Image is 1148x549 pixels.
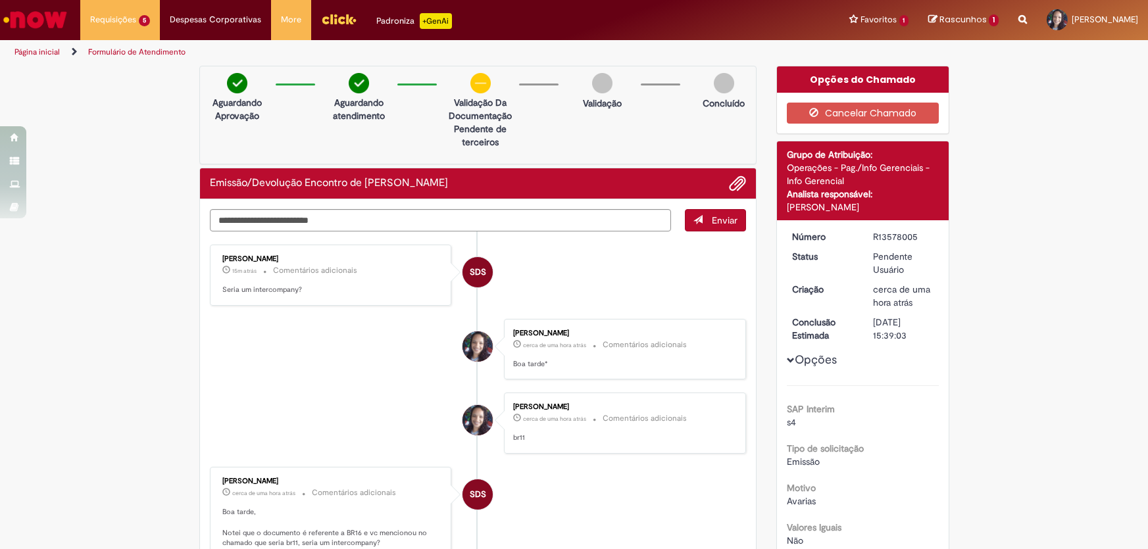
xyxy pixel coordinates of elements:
[787,521,841,533] b: Valores Iguais
[873,250,934,276] div: Pendente Usuário
[513,329,732,337] div: [PERSON_NAME]
[583,97,622,110] p: Validação
[873,283,930,308] time: 29/09/2025 16:03:39
[1,7,69,33] img: ServiceNow
[787,416,796,428] span: s4
[462,257,493,287] div: Sabrina Da Silva Oliveira
[782,283,863,296] dt: Criação
[712,214,737,226] span: Enviar
[873,283,934,309] div: 29/09/2025 16:03:39
[281,13,301,26] span: More
[273,265,357,276] small: Comentários adicionais
[232,489,295,497] time: 29/09/2025 16:06:58
[787,482,816,494] b: Motivo
[10,40,755,64] ul: Trilhas de página
[787,103,939,124] button: Cancelar Chamado
[861,13,897,26] span: Favoritos
[523,415,586,423] span: cerca de uma hora atrás
[420,13,452,29] p: +GenAi
[592,73,612,93] img: img-circle-grey.png
[139,15,150,26] span: 5
[349,73,369,93] img: check-circle-green.png
[513,433,732,443] p: br11
[449,122,512,149] p: Pendente de terceiros
[787,535,803,546] span: Não
[462,331,493,362] div: Eliana Goncalves Lopes Barbosa
[873,316,934,342] div: [DATE] 15:39:03
[989,14,999,26] span: 1
[714,73,734,93] img: img-circle-grey.png
[90,13,136,26] span: Requisições
[222,255,441,263] div: [PERSON_NAME]
[782,316,863,342] dt: Conclusão Estimada
[210,178,448,189] h2: Emissão/Devolução Encontro de Contas Fornecedor Histórico de tíquete
[939,13,987,26] span: Rascunhos
[470,479,486,510] span: SDS
[928,14,999,26] a: Rascunhos
[1072,14,1138,25] span: [PERSON_NAME]
[376,13,452,29] div: Padroniza
[462,405,493,435] div: Eliana Goncalves Lopes Barbosa
[787,456,820,467] span: Emissão
[787,495,816,507] span: Avarias
[873,283,930,308] span: cerca de uma hora atrás
[787,201,939,214] div: [PERSON_NAME]
[873,230,934,243] div: R13578005
[523,341,586,349] time: 29/09/2025 16:42:40
[227,73,247,93] img: check-circle-green.png
[210,209,672,231] textarea: Digite sua mensagem aqui...
[327,96,391,122] p: Aguardando atendimento
[222,477,441,485] div: [PERSON_NAME]
[787,148,939,161] div: Grupo de Atribuição:
[523,341,586,349] span: cerca de uma hora atrás
[449,96,512,122] p: Validação da Documentação
[685,209,746,231] button: Enviar
[787,442,864,454] b: Tipo de solicitação
[777,66,949,93] div: Opções do Chamado
[232,267,257,275] span: 15m atrás
[513,403,732,411] div: [PERSON_NAME]
[232,267,257,275] time: 29/09/2025 17:17:57
[222,285,441,295] p: Seria um intercompany?
[899,15,909,26] span: 1
[603,339,687,350] small: Comentários adicionais
[321,9,357,29] img: click_logo_yellow_360x200.png
[603,413,687,424] small: Comentários adicionais
[462,479,493,510] div: Sabrina Da Silva Oliveira
[787,187,939,201] div: Analista responsável:
[312,487,396,498] small: Comentários adicionais
[170,13,261,26] span: Despesas Corporativas
[232,489,295,497] span: cerca de uma hora atrás
[729,175,746,192] button: Adicionar anexos
[782,250,863,263] dt: Status
[523,415,586,423] time: 29/09/2025 16:42:18
[782,230,863,243] dt: Número
[470,256,486,288] span: SDS
[787,403,835,415] b: SAP Interim
[787,161,939,187] div: Operações - Pag./Info Gerenciais - Info Gerencial
[205,96,269,122] p: Aguardando Aprovação
[513,359,732,370] p: Boa tarde*
[14,47,60,57] a: Página inicial
[470,73,491,93] img: circle-minus.png
[703,97,745,110] p: Concluído
[222,507,441,548] p: Boa tarde, Notei que o documento é referente a BR16 e vc mencionou no chamado que seria br11, ser...
[88,47,186,57] a: Formulário de Atendimento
